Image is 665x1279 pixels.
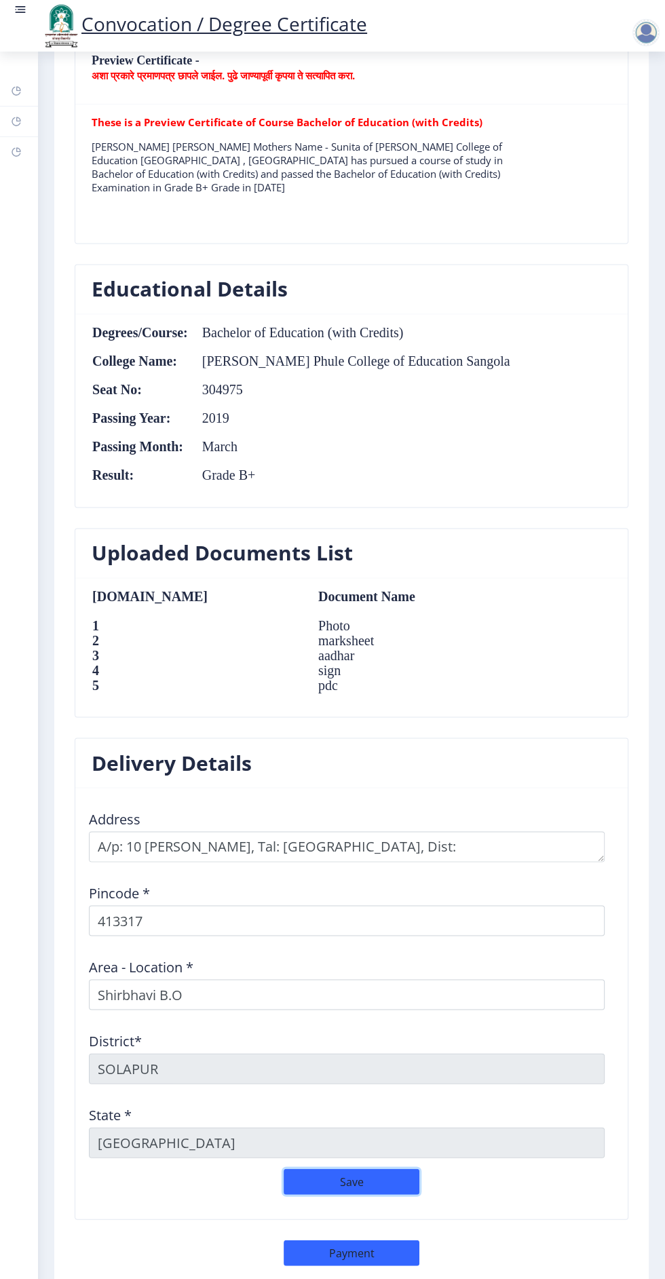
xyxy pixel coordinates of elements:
img: logo [41,3,81,49]
button: Save [284,1168,419,1194]
th: 1 [92,617,305,632]
input: Pincode [89,905,605,936]
button: Payment [284,1240,419,1265]
label: Area - Location * [89,960,193,974]
th: [DOMAIN_NAME] [92,589,305,604]
label: Pincode * [89,886,150,900]
td: Document Name [305,589,508,604]
td: Bachelor of Education (with Credits) [189,325,511,340]
input: State [89,1127,605,1158]
input: District [89,1053,605,1084]
th: 4 [92,662,305,677]
th: Passing Month: [92,439,189,454]
td: Photo [305,617,508,632]
td: marksheet [305,632,508,647]
th: 2 [92,632,305,647]
td: [PERSON_NAME] Phule College of Education Sangola [189,354,511,368]
label: State * [89,1108,132,1122]
p: [PERSON_NAME] [PERSON_NAME] Mothers Name - Sunita of [PERSON_NAME] College of Education [GEOGRAPH... [92,140,508,194]
nb-card-header: Preview Certificate - [75,41,628,104]
td: 304975 [189,382,511,397]
th: 3 [92,647,305,662]
b: These is a Preview Certificate of Course Bachelor of Education (with Credits) [92,115,482,129]
td: March [189,439,511,454]
th: 5 [92,677,305,692]
label: District* [89,1034,142,1048]
th: Degrees/Course: [92,325,189,340]
th: Passing Year: [92,411,189,425]
a: Convocation / Degree Certificate [41,11,367,37]
b: अशा प्रकारे प्रमाणपत्र छापले जाईल. पुढे जाण्यापूर्वी कृपया ते सत्यापित करा. [92,69,355,82]
th: Seat No: [92,382,189,397]
h3: Uploaded Documents List [92,539,353,567]
td: Grade B+ [189,467,511,482]
label: Address [89,812,140,826]
h3: Educational Details [92,275,288,303]
td: aadhar [305,647,508,662]
td: sign [305,662,508,677]
h3: Delivery Details [92,749,252,776]
input: Area - Location [89,979,605,1010]
th: Result: [92,467,189,482]
th: College Name: [92,354,189,368]
td: 2019 [189,411,511,425]
td: pdc [305,677,508,692]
